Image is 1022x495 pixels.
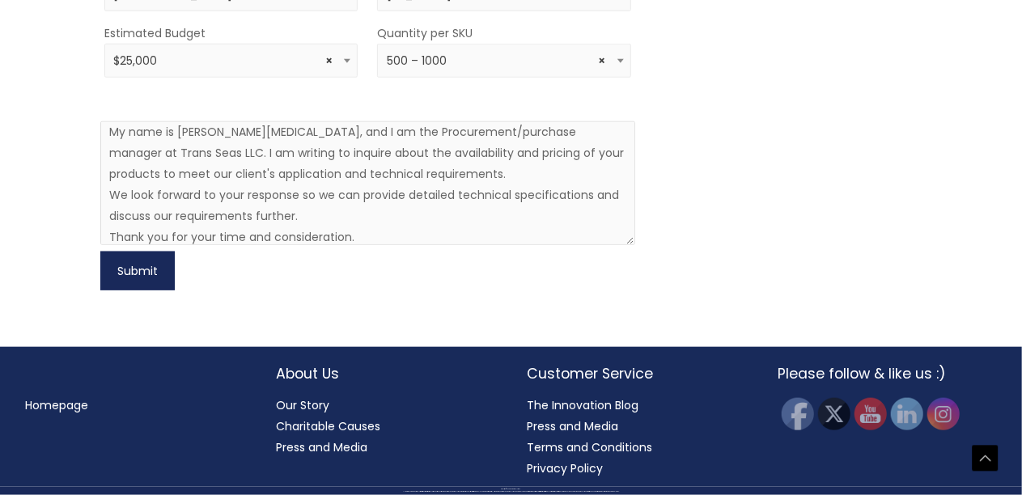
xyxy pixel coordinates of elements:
[277,439,368,455] a: Press and Media
[818,398,850,430] img: Twitter
[113,53,349,69] span: $25,000
[277,363,495,384] h2: About Us
[778,363,997,384] h2: Please follow & like us :)
[782,398,814,430] img: Facebook
[325,53,333,69] span: Remove all items
[277,395,495,458] nav: About Us
[528,418,619,434] a: Press and Media
[511,489,521,489] span: Cosmetic Solutions
[277,418,381,434] a: Charitable Causes
[377,44,631,78] span: 500 – 1000
[528,363,746,384] h2: Customer Service
[28,491,994,493] div: All material on this Website, including design, text, images, logos and sounds, are owned by Cosm...
[528,397,639,413] a: The Innovation Blog
[26,397,89,413] a: Homepage
[528,395,746,479] nav: Customer Service
[104,23,206,44] label: Estimated Budget
[277,397,330,413] a: Our Story
[598,53,605,69] span: Remove all items
[387,53,622,69] span: 500 – 1000
[28,489,994,490] div: Copyright © 2025
[377,23,473,44] label: Quantity per SKU
[528,460,604,476] a: Privacy Policy
[26,395,244,416] nav: Menu
[528,439,653,455] a: Terms and Conditions
[100,252,175,290] button: Submit
[104,44,358,78] span: $25,000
